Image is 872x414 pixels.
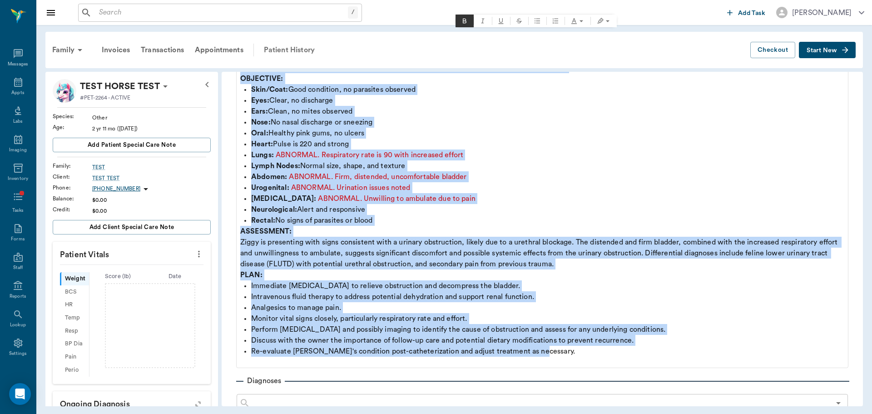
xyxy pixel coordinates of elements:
[251,95,844,106] p: Clear, no discharge
[240,226,844,269] p: Ziggy is presenting with signs consistent with a urinary obstruction, likely due to a urethral bl...
[13,118,23,125] div: Labs
[47,39,91,61] div: Family
[251,173,287,180] strong: Abdomen:
[146,272,203,281] div: Date
[60,364,89,377] div: Perio
[276,151,463,159] span: ABNORMAL. Respiratory rate is 90 with increased effort
[251,86,288,93] strong: Skin/Coat:
[251,160,844,171] p: Normal size, shape, and texture
[723,4,769,21] button: Add Task
[89,272,147,281] div: Score ( lb )
[9,147,27,154] div: Imaging
[42,4,60,22] button: Close drawer
[456,15,474,27] button: Bold
[53,195,92,203] div: Balance :
[251,140,273,148] strong: Heart:
[189,39,249,61] a: Appointments
[53,205,92,214] div: Credit :
[769,4,872,21] button: [PERSON_NAME]
[348,6,358,19] div: /
[89,222,174,232] span: Add client Special Care Note
[456,15,474,27] span: Bold (⌃B)
[53,79,76,103] img: Profile Image
[92,174,211,182] a: TEST TEST
[8,61,29,68] div: Messages
[92,114,211,122] div: Other
[95,6,348,19] input: Search
[251,217,275,224] strong: Rectal:
[60,311,89,324] div: Temp
[474,15,492,27] button: Italic
[92,207,211,215] div: $0.00
[591,15,617,27] button: Text highlight
[832,397,845,409] button: Open
[251,117,844,128] p: No nasal discharge or sneezing
[251,324,844,335] p: Perform [MEDICAL_DATA] and possibly imaging to identify the cause of obstruction and assess for a...
[251,139,844,150] p: Pulse is 220 and strong
[251,215,844,226] p: No signs of parasites or blood
[53,173,92,181] div: Client :
[251,195,316,202] strong: [MEDICAL_DATA]:
[251,151,274,159] strong: Lungs:
[474,15,492,27] span: Italic (⌃I)
[799,42,856,59] button: Start New
[251,346,844,357] p: Re-evaluate [PERSON_NAME]'s condition post-catheterization and adjust treatment as necessary.
[258,39,320,61] a: Patient History
[251,108,268,115] strong: Ears:
[510,15,528,27] button: Strikethrough
[251,313,844,324] p: Monitor vital signs closely, particularly respiratory rate and effort.
[251,206,297,213] strong: Neurological:
[251,204,844,215] p: Alert and responsive
[96,39,135,61] a: Invoices
[92,163,211,171] a: TEST
[243,375,285,386] p: Diagnoses
[792,7,852,18] div: [PERSON_NAME]
[240,75,283,82] strong: OBJECTIVE:
[251,291,844,302] p: Intravenous fluid therapy to address potential dehydration and support renal function.
[546,15,565,27] button: Ordered list
[80,79,160,94] div: TEST HORSE TEST
[53,112,92,120] div: Species :
[251,106,844,117] p: Clean, no mites observed
[80,94,130,102] p: #PET-2264 - ACTIVE
[510,15,528,27] span: Strikethrough (⌃D)
[492,15,510,27] button: Underline
[60,350,89,364] div: Pain
[251,130,268,137] strong: Oral:
[251,162,300,170] strong: Lymph Nodes:
[11,236,25,243] div: Forms
[10,293,26,300] div: Reports
[251,302,844,313] p: Analgesics to manage pain.
[92,125,211,133] div: 2 yr 11 mo ([DATE])
[60,338,89,351] div: BP Dia
[289,173,466,180] span: ABNORMAL. Firm, distended, uncomfortable bladder
[12,207,24,214] div: Tasks
[528,15,546,27] button: Bulleted list
[11,90,24,96] div: Appts
[546,15,565,27] span: Ordered list (⌃⇧9)
[291,184,411,191] span: ABNORMAL. Urination issues noted
[53,242,211,264] p: Patient Vitals
[53,220,211,234] button: Add client Special Care Note
[565,15,590,27] button: Text color
[192,246,206,262] button: more
[135,39,189,61] a: Transactions
[251,184,289,191] strong: Urogenital:
[53,184,92,192] div: Phone :
[60,324,89,338] div: Resp
[240,271,263,279] strong: PLAN:
[53,391,211,414] p: Ongoing diagnosis
[9,383,31,405] div: Open Intercom Messenger
[251,97,269,104] strong: Eyes:
[750,42,795,59] button: Checkout
[251,128,844,139] p: Healthy pink gums, no ulcers
[240,228,292,235] strong: ASSESSMENT:
[492,15,510,27] span: Underline (⌃U)
[10,322,26,329] div: Lookup
[251,84,844,95] p: Good condition, no parasites observed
